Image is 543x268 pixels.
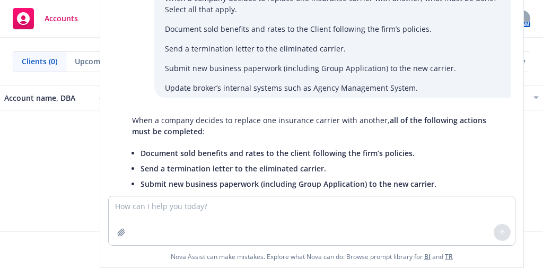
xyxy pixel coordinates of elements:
span: Update broker’s internal systems such as Agency Management System. [141,194,399,204]
p: Submit new business paperwork (including Group Application) to the new carrier. [165,63,500,74]
a: Accounts [8,4,82,33]
p: Document sold benefits and rates to the Client following the firm’s policies. [165,23,500,34]
span: Document sold benefits and rates to the client following the firm’s policies. [141,148,415,158]
span: Clients (0) [22,56,57,67]
span: Submit new business paperwork (including Group Application) to the new carrier. [141,179,436,189]
a: BI [424,252,431,261]
span: Nova Assist can make mistakes. Explore what Nova can do: Browse prompt library for and [171,246,453,267]
p: Send a termination letter to the eliminated carrier. [165,43,500,54]
a: TR [445,252,453,261]
p: Update broker’s internal systems such as Agency Management System. [165,82,500,93]
p: When a company decides to replace one insurance carrier with another, : [132,115,500,137]
div: Account name, DBA [4,92,93,103]
span: Upcoming renewals (0) [75,56,156,67]
span: Accounts [45,14,78,23]
span: Send a termination letter to the eliminated carrier. [141,163,326,174]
